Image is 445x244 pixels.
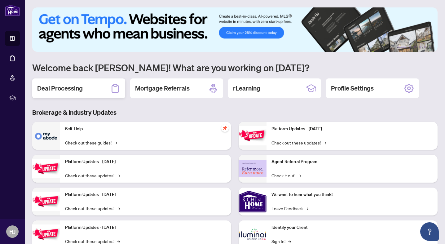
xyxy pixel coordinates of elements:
[117,205,120,212] span: →
[271,126,433,132] p: Platform Updates - [DATE]
[135,84,190,93] h2: Mortgage Referrals
[409,46,412,48] button: 2
[239,126,267,145] img: Platform Updates - June 23, 2025
[271,191,433,198] p: We want to hear what you think!
[414,46,416,48] button: 3
[65,205,120,212] a: Check out these updates!→
[424,46,426,48] button: 5
[271,172,301,179] a: Check it out!→
[331,84,374,93] h2: Profile Settings
[5,5,20,16] img: logo
[65,158,226,165] p: Platform Updates - [DATE]
[233,84,260,93] h2: rLearning
[117,172,120,179] span: →
[32,159,60,178] img: Platform Updates - September 16, 2025
[323,139,326,146] span: →
[239,160,267,177] img: Agent Referral Program
[32,62,438,73] h1: Welcome back [PERSON_NAME]! What are you working on [DATE]?
[397,46,407,48] button: 1
[114,139,117,146] span: →
[271,158,433,165] p: Agent Referral Program
[239,188,267,215] img: We want to hear what you think!
[65,126,226,132] p: Self-Help
[429,46,431,48] button: 6
[298,172,301,179] span: →
[65,191,226,198] p: Platform Updates - [DATE]
[32,7,438,52] img: Slide 0
[65,139,117,146] a: Check out these guides!→
[65,224,226,231] p: Platform Updates - [DATE]
[221,124,229,132] span: pushpin
[65,172,120,179] a: Check out these updates!→
[419,46,421,48] button: 4
[37,84,83,93] h2: Deal Processing
[9,227,15,236] span: HJ
[32,224,60,244] img: Platform Updates - July 8, 2025
[32,192,60,211] img: Platform Updates - July 21, 2025
[32,122,60,150] img: Self-Help
[305,205,308,212] span: →
[420,222,439,241] button: Open asap
[32,108,438,117] h3: Brokerage & Industry Updates
[271,139,326,146] a: Check out these updates!→
[271,205,308,212] a: Leave Feedback→
[271,224,433,231] p: Identify your Client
